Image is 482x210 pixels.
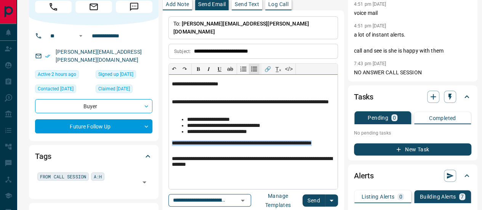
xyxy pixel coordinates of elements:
[179,64,190,74] button: ↷
[76,31,85,40] button: Open
[354,9,471,17] p: voice mail
[174,48,191,55] p: Subject:
[354,61,386,66] p: 7:43 pm [DATE]
[75,1,112,13] span: Email
[249,64,259,74] button: Bullet list
[203,64,214,74] button: 𝑰
[253,194,303,207] button: Manage Templates
[354,143,471,155] button: New Task
[214,64,225,74] button: 𝐔
[354,88,471,106] div: Tasks
[98,71,133,78] span: Signed up [DATE]
[38,85,74,93] span: Contacted [DATE]
[35,119,152,133] div: Future Follow Up
[354,167,471,185] div: Alerts
[225,64,235,74] button: ab
[94,173,102,180] span: A:H
[56,49,142,63] a: [PERSON_NAME][EMAIL_ADDRESS][PERSON_NAME][DOMAIN_NAME]
[273,64,283,74] button: T̲ₓ
[262,64,273,74] button: 🔗
[238,64,249,74] button: Numbered list
[35,150,51,162] h2: Tags
[461,194,464,199] p: 7
[198,2,226,7] p: Send Email
[35,99,152,113] div: Buyer
[35,1,72,13] span: Call
[38,71,76,78] span: Active 2 hours ago
[40,173,86,180] span: FROM CALL SESSION
[218,66,221,72] span: 𝐔
[283,64,294,74] button: </>
[399,194,402,199] p: 0
[96,70,152,81] div: Sat Jan 23 2021
[354,31,471,55] p: a lot of instant alerts. call and see is she is happy with them
[35,147,152,165] div: Tags
[116,1,152,13] span: Message
[173,21,309,35] span: [PERSON_NAME][EMAIL_ADDRESS][PERSON_NAME][DOMAIN_NAME]
[354,69,471,77] p: NO ANSWER CALL SESSION
[168,16,338,39] p: To:
[303,194,325,207] button: Send
[96,85,152,95] div: Thu May 22 2025
[35,70,92,81] div: Thu Aug 14 2025
[235,2,259,7] p: Send Text
[227,66,233,72] s: ab
[166,2,189,7] p: Add Note
[193,64,203,74] button: 𝐁
[268,2,288,7] p: Log Call
[393,115,396,120] p: 0
[303,194,338,207] div: split button
[429,115,456,121] p: Completed
[362,194,395,199] p: Listing Alerts
[169,64,179,74] button: ↶
[45,53,50,59] svg: Email Verified
[368,115,388,120] p: Pending
[139,177,150,188] button: Open
[98,85,130,93] span: Claimed [DATE]
[354,23,386,29] p: 4:51 pm [DATE]
[354,91,373,103] h2: Tasks
[354,127,471,139] p: No pending tasks
[354,2,386,7] p: 4:51 pm [DATE]
[35,85,92,95] div: Thu Feb 04 2021
[354,170,374,182] h2: Alerts
[420,194,456,199] p: Building Alerts
[237,195,248,206] button: Open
